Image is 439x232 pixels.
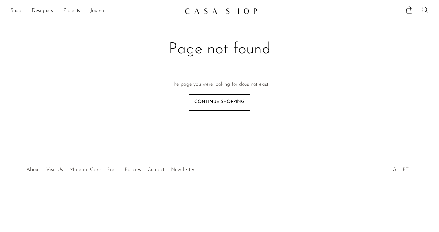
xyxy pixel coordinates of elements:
[46,167,63,172] a: Visit Us
[107,167,118,172] a: Press
[403,167,409,172] a: PT
[26,167,40,172] a: About
[391,167,396,172] a: IG
[10,6,180,17] nav: Desktop navigation
[147,167,164,172] a: Contact
[10,6,180,17] ul: NEW HEADER MENU
[90,7,106,15] a: Journal
[10,7,21,15] a: Shop
[189,94,250,111] a: Continue shopping
[117,40,322,60] h1: Page not found
[63,7,80,15] a: Projects
[32,7,53,15] a: Designers
[23,162,198,174] ul: Quick links
[69,167,101,172] a: Material Care
[125,167,141,172] a: Policies
[388,162,412,174] ul: Social Medias
[171,80,268,89] p: The page you were looking for does not exist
